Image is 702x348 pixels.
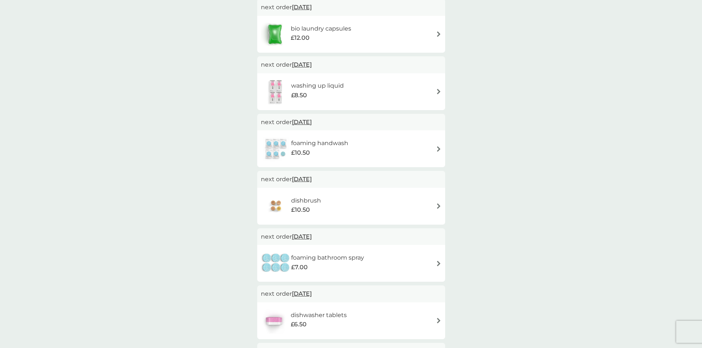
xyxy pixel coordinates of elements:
[291,148,310,158] span: £10.50
[291,33,310,43] span: £12.00
[292,115,312,129] span: [DATE]
[291,253,364,263] h6: foaming bathroom spray
[261,136,291,162] img: foaming handwash
[261,60,441,70] p: next order
[261,79,291,105] img: washing up liquid
[261,250,291,276] img: foaming bathroom spray
[291,24,351,34] h6: bio laundry capsules
[291,91,307,100] span: £8.50
[436,261,441,266] img: arrow right
[436,146,441,152] img: arrow right
[291,320,307,329] span: £6.50
[291,196,321,205] h6: dishbrush
[291,81,344,91] h6: washing up liquid
[261,193,291,219] img: dishbrush
[261,289,441,299] p: next order
[291,263,308,272] span: £7.00
[291,205,310,215] span: £10.50
[436,31,441,37] img: arrow right
[292,57,312,72] span: [DATE]
[292,287,312,301] span: [DATE]
[261,21,289,47] img: bio laundry capsules
[261,308,287,334] img: dishwasher tablets
[261,175,441,184] p: next order
[261,3,441,12] p: next order
[261,117,441,127] p: next order
[292,172,312,186] span: [DATE]
[292,229,312,244] span: [DATE]
[436,203,441,209] img: arrow right
[436,89,441,94] img: arrow right
[291,310,347,320] h6: dishwasher tablets
[436,318,441,323] img: arrow right
[291,138,348,148] h6: foaming handwash
[261,232,441,242] p: next order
